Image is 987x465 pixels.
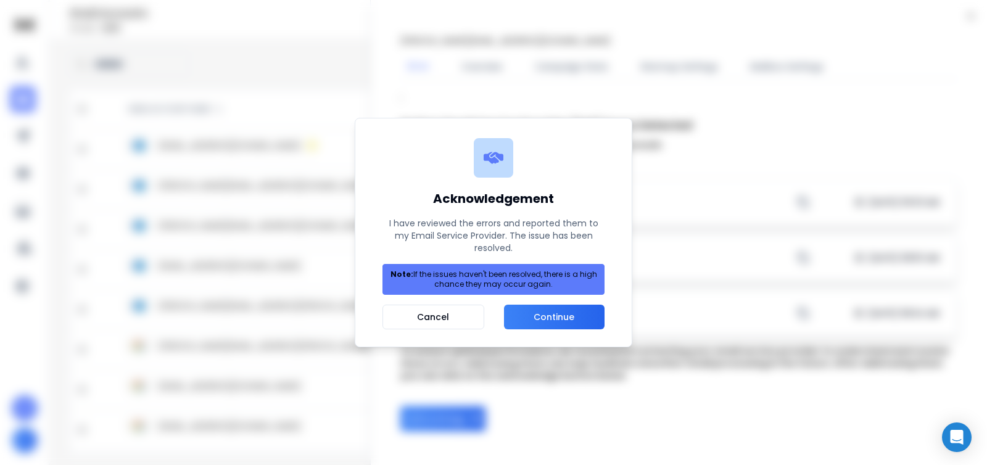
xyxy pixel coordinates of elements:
[390,269,413,279] strong: Note:
[382,305,484,329] button: Cancel
[388,270,599,289] p: If the issues haven't been resolved, there is a high chance they may occur again.
[942,422,972,452] div: Open Intercom Messenger
[382,217,605,254] p: I have reviewed the errors and reported them to my Email Service Provider. The issue has been res...
[504,305,605,329] button: Continue
[400,89,957,431] div: ;
[382,190,605,207] h1: Acknowledgement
